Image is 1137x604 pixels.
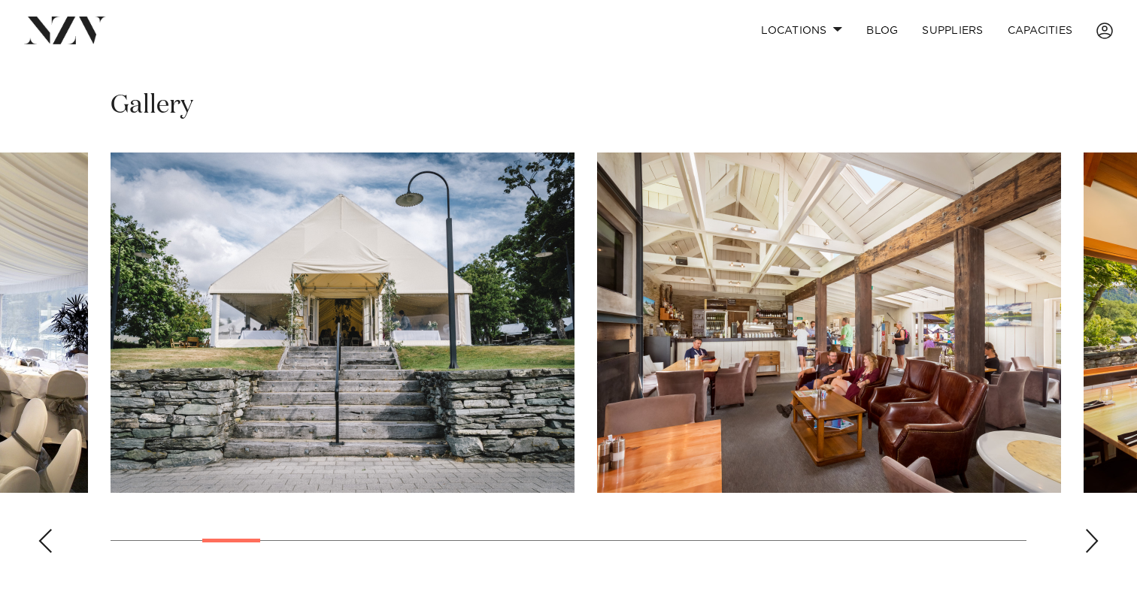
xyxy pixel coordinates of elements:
h2: Gallery [111,89,193,122]
a: Capacities [996,14,1085,47]
swiper-slide: 4 / 30 [111,153,575,493]
swiper-slide: 5 / 30 [597,153,1061,493]
a: BLOG [854,14,910,47]
img: nzv-logo.png [24,17,106,44]
a: SUPPLIERS [910,14,995,47]
a: Locations [749,14,854,47]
